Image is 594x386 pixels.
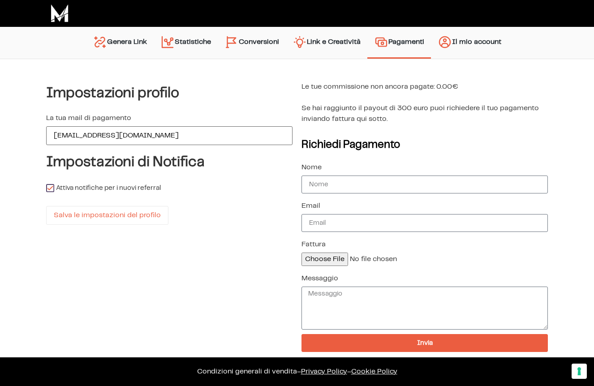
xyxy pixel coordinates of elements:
label: La tua mail di pagamento [46,115,131,122]
img: creativity.svg [293,35,307,49]
label: Email [301,202,320,210]
a: Pagamenti [367,31,431,53]
img: conversion-2.svg [224,35,239,49]
span: Invia [417,340,433,347]
label: Attiva notifiche per i nuovi referral [46,184,161,193]
a: Conversioni [218,31,286,54]
label: Nome [301,164,322,171]
img: payments.svg [374,35,388,49]
h2: Richiedi Pagamento [301,140,548,150]
input: Nome [301,176,548,193]
a: Condizioni generali di vendita [197,368,297,375]
h4: Impostazioni di Notifica [46,154,293,170]
img: stats.svg [160,35,175,49]
iframe: Customerly Messenger Launcher [7,351,34,378]
a: Link e Creatività [286,31,367,54]
span: Cookie Policy [351,368,397,375]
nav: Menu principale [86,27,508,59]
button: Le tue preferenze relative al consenso per le tecnologie di tracciamento [572,364,587,379]
label: Fattura [301,241,326,248]
button: Invia [301,334,548,352]
a: Statistiche [154,31,218,54]
a: Il mio account [431,31,508,54]
input: Email [301,214,548,232]
form: Nuovo modulo [301,159,548,356]
p: – – [9,366,585,377]
img: generate-link.svg [93,35,107,49]
a: Privacy Policy [301,368,347,375]
label: Messaggio [301,275,338,282]
img: account.svg [438,35,452,49]
a: Genera Link [86,31,154,54]
p: Le tue commissione non ancora pagate: 0.00€ Se hai raggiunto il payout di 300 euro puoi richieder... [301,81,548,124]
input: Salva le impostazioni del profilo [46,206,168,225]
h4: Impostazioni profilo [46,85,293,101]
